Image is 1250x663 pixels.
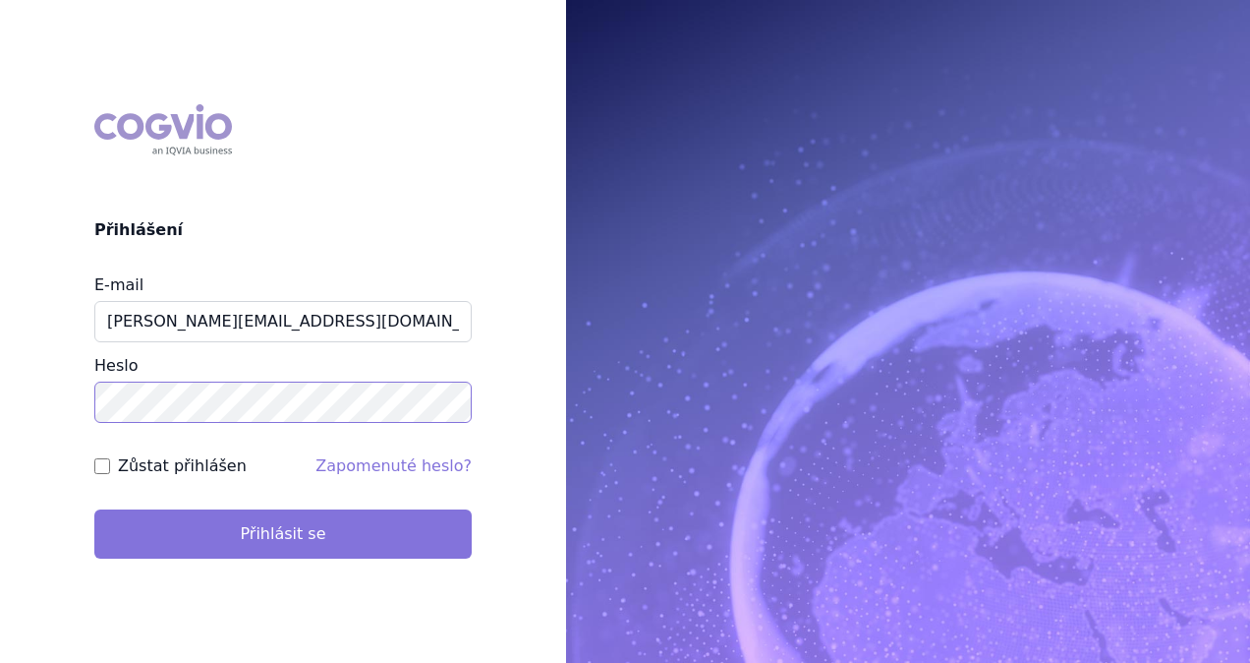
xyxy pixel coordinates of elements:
[94,275,143,294] label: E-mail
[94,218,472,242] h2: Přihlášení
[94,356,138,375] label: Heslo
[315,456,472,475] a: Zapomenuté heslo?
[94,510,472,559] button: Přihlásit se
[94,104,232,155] div: COGVIO
[118,454,247,478] label: Zůstat přihlášen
